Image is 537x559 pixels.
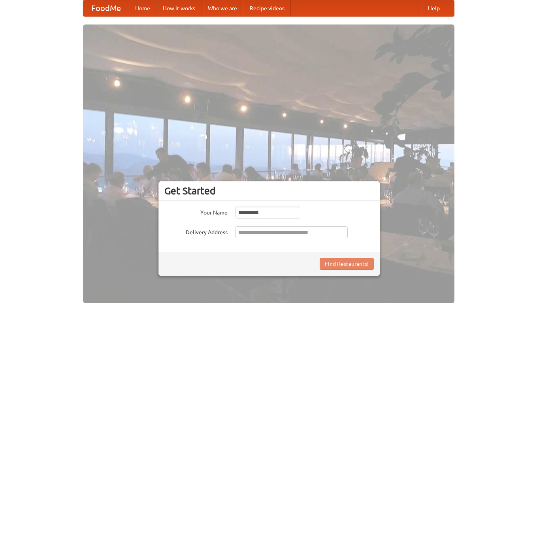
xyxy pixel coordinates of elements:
[129,0,156,16] a: Home
[243,0,291,16] a: Recipe videos
[164,185,374,197] h3: Get Started
[164,226,228,236] label: Delivery Address
[164,207,228,216] label: Your Name
[320,258,374,270] button: Find Restaurants!
[156,0,202,16] a: How it works
[202,0,243,16] a: Who we are
[422,0,446,16] a: Help
[83,0,129,16] a: FoodMe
